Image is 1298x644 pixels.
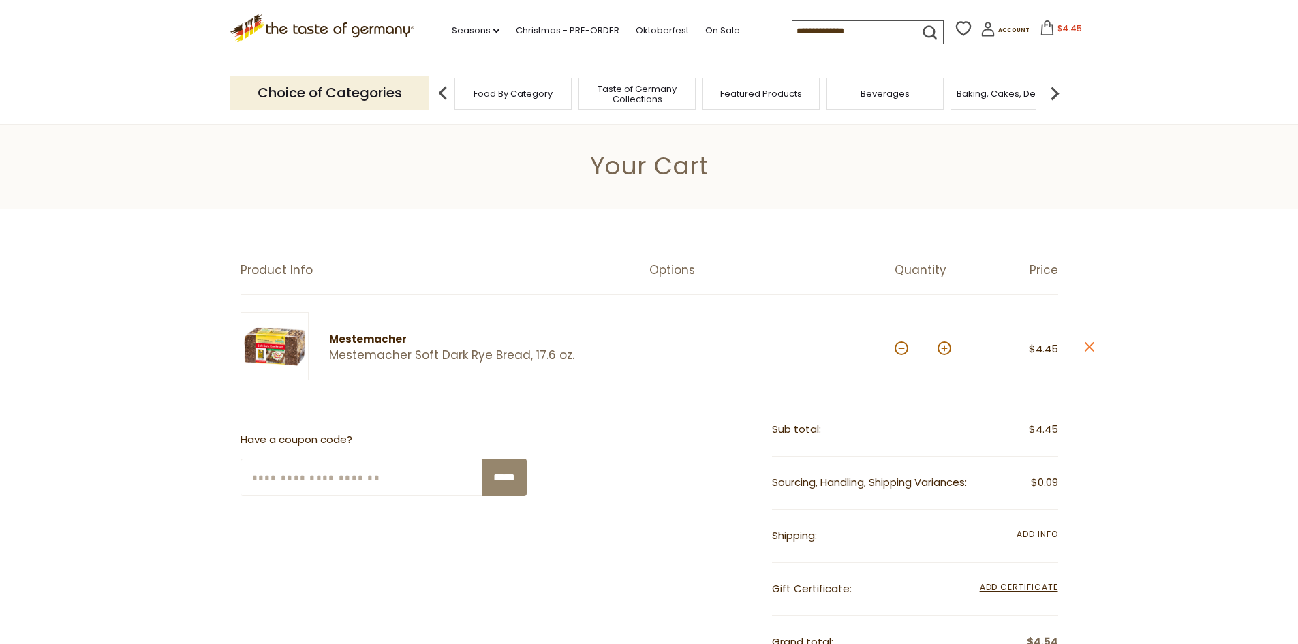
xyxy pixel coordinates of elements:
[1017,528,1057,540] span: Add Info
[1057,22,1082,34] span: $4.45
[42,151,1256,181] h1: Your Cart
[1029,341,1058,356] span: $4.45
[705,23,740,38] a: On Sale
[772,581,852,596] span: Gift Certificate:
[241,263,649,277] div: Product Info
[980,581,1058,596] span: Add Certificate
[861,89,910,99] a: Beverages
[241,431,527,448] p: Have a coupon code?
[998,27,1030,34] span: Account
[772,528,817,542] span: Shipping:
[1029,421,1058,438] span: $4.45
[1041,80,1068,107] img: next arrow
[583,84,692,104] a: Taste of Germany Collections
[772,422,821,436] span: Sub total:
[957,89,1062,99] a: Baking, Cakes, Desserts
[720,89,802,99] a: Featured Products
[1031,474,1058,491] span: $0.09
[636,23,689,38] a: Oktoberfest
[429,80,457,107] img: previous arrow
[895,263,976,277] div: Quantity
[452,23,499,38] a: Seasons
[976,263,1058,277] div: Price
[241,312,309,380] img: Mestemacher Soft Dark Rye Bread
[329,348,625,363] a: Mestemacher Soft Dark Rye Bread, 17.6 oz.
[649,263,895,277] div: Options
[474,89,553,99] a: Food By Category
[329,331,625,348] div: Mestemacher
[516,23,619,38] a: Christmas - PRE-ORDER
[230,76,429,110] p: Choice of Categories
[980,22,1030,42] a: Account
[772,475,967,489] span: Sourcing, Handling, Shipping Variances:
[1032,20,1090,41] button: $4.45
